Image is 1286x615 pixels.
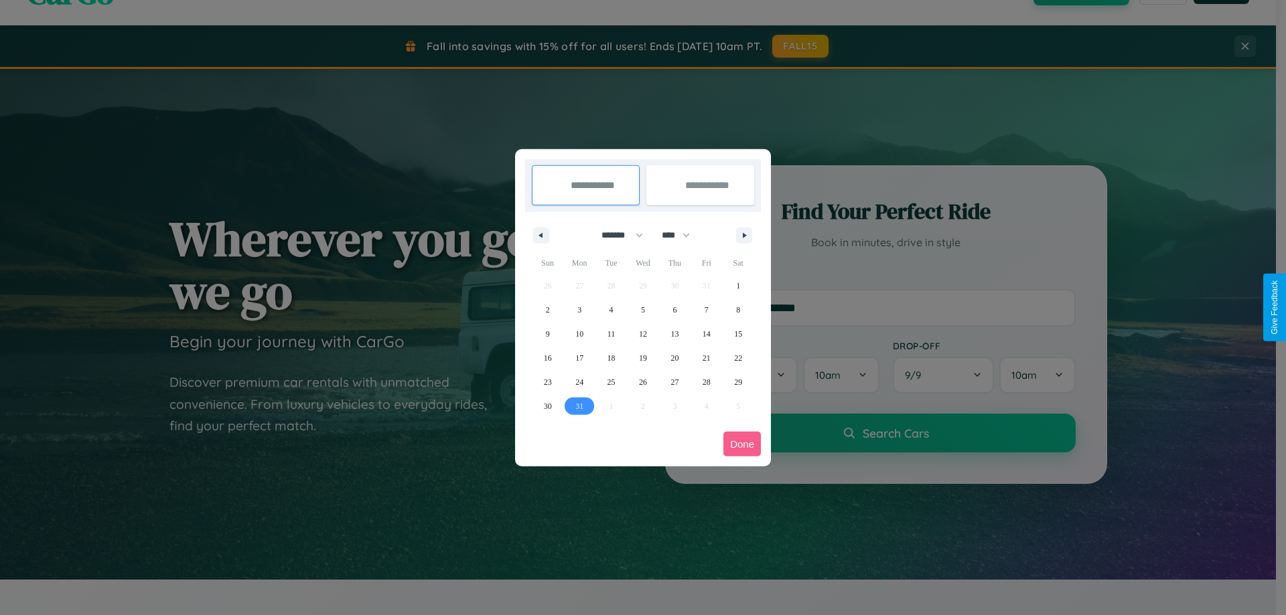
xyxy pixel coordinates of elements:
[595,370,627,394] button: 25
[575,370,583,394] span: 24
[595,322,627,346] button: 11
[703,322,711,346] span: 14
[608,322,616,346] span: 11
[659,346,691,370] button: 20
[627,322,658,346] button: 12
[563,322,595,346] button: 10
[723,322,754,346] button: 15
[595,252,627,274] span: Tue
[723,274,754,298] button: 1
[659,298,691,322] button: 6
[734,346,742,370] span: 22
[627,370,658,394] button: 26
[532,370,563,394] button: 23
[608,346,616,370] span: 18
[1270,280,1279,335] div: Give Feedback
[563,394,595,418] button: 31
[691,252,722,274] span: Fri
[532,298,563,322] button: 2
[659,370,691,394] button: 27
[532,346,563,370] button: 16
[563,370,595,394] button: 24
[734,322,742,346] span: 15
[595,346,627,370] button: 18
[546,322,550,346] span: 9
[627,298,658,322] button: 5
[670,346,678,370] span: 20
[723,298,754,322] button: 8
[723,346,754,370] button: 22
[577,298,581,322] span: 3
[563,298,595,322] button: 3
[544,370,552,394] span: 23
[532,394,563,418] button: 30
[544,394,552,418] span: 30
[532,252,563,274] span: Sun
[723,370,754,394] button: 29
[703,370,711,394] span: 28
[672,298,676,322] span: 6
[691,322,722,346] button: 14
[659,322,691,346] button: 13
[546,298,550,322] span: 2
[734,370,742,394] span: 29
[544,346,552,370] span: 16
[627,252,658,274] span: Wed
[639,346,647,370] span: 19
[659,252,691,274] span: Thu
[723,252,754,274] span: Sat
[703,346,711,370] span: 21
[639,322,647,346] span: 12
[641,298,645,322] span: 5
[595,298,627,322] button: 4
[736,274,740,298] span: 1
[723,432,761,456] button: Done
[610,298,614,322] span: 4
[563,252,595,274] span: Mon
[575,346,583,370] span: 17
[670,322,678,346] span: 13
[691,298,722,322] button: 7
[575,322,583,346] span: 10
[705,298,709,322] span: 7
[691,346,722,370] button: 21
[670,370,678,394] span: 27
[627,346,658,370] button: 19
[639,370,647,394] span: 26
[575,394,583,418] span: 31
[736,298,740,322] span: 8
[608,370,616,394] span: 25
[532,322,563,346] button: 9
[691,370,722,394] button: 28
[563,346,595,370] button: 17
